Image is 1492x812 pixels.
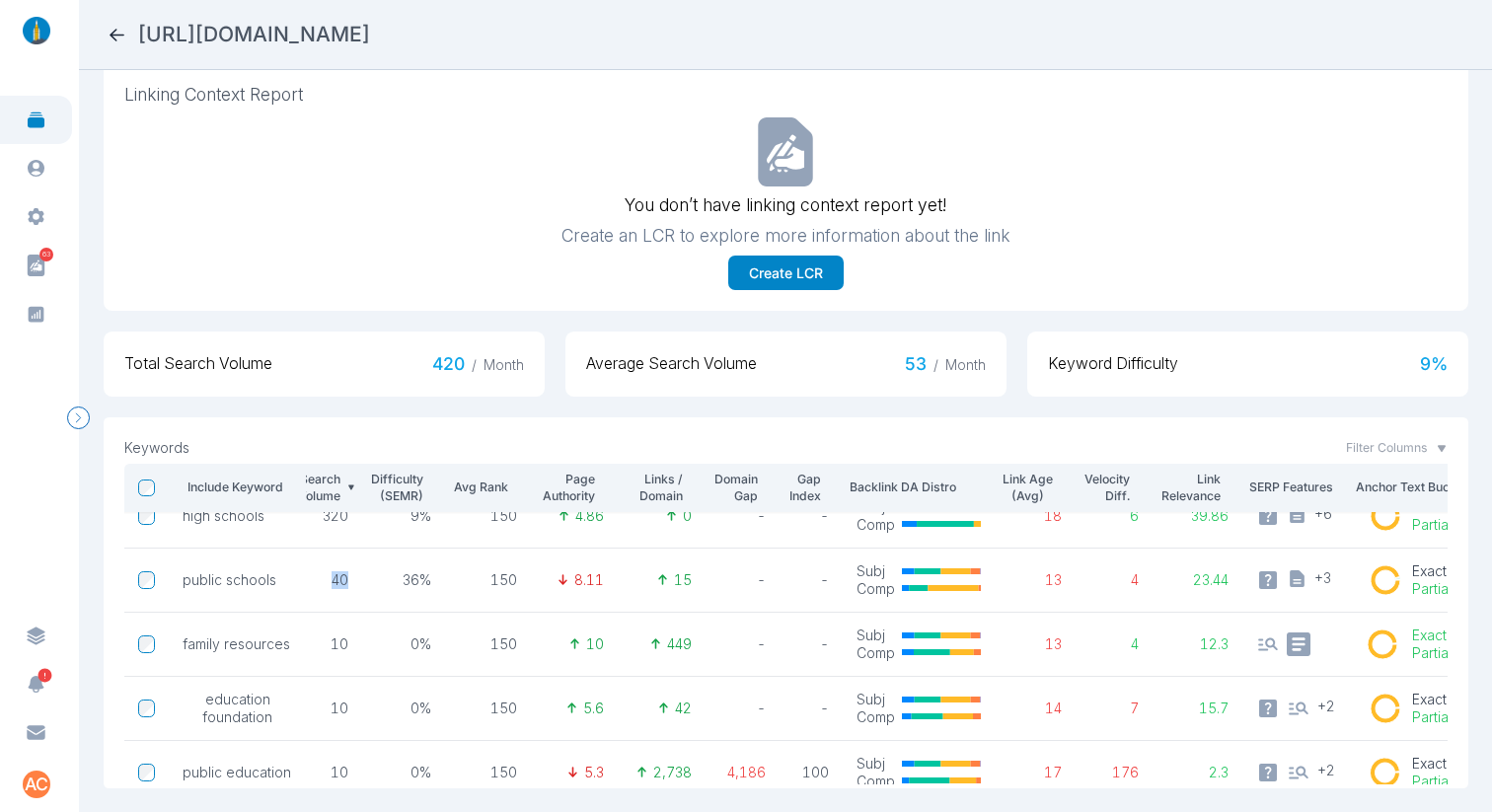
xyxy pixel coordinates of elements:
p: - [793,700,829,717]
p: Backlink DA Distro [850,479,988,496]
p: 10 [302,700,348,717]
p: Link Age (Avg) [1002,471,1054,505]
p: 23.44 [1166,571,1230,589]
p: 9% [376,507,432,525]
img: linklaunch_small.2ae18699.png [16,17,57,44]
p: Links / Domain [625,471,684,505]
p: Comp [857,644,895,662]
span: Month [484,356,524,373]
span: high schools [183,507,264,525]
p: 36% [376,571,432,589]
p: Avg Rank [452,479,508,496]
p: Partial : 12% [1412,580,1484,598]
p: Keywords [124,439,189,457]
p: 4 [1089,571,1139,589]
p: 17 [1008,764,1063,781]
span: Total Search Volume [124,352,272,377]
p: Link Relevance [1159,471,1221,505]
p: Exact : 0% [1412,691,1483,708]
span: + 2 [1317,697,1335,715]
p: 18 [1008,507,1063,525]
p: 4.86 [575,507,604,525]
p: 15 [674,571,692,589]
p: 320 [302,507,348,525]
p: 8.11 [574,571,604,589]
p: Page Authority [538,471,596,505]
h2: https://ipromise.school/ [138,21,370,48]
span: Month [945,356,986,373]
p: 15.7 [1166,700,1230,717]
p: Exact : 0% [1412,562,1484,580]
p: 2,738 [653,764,692,781]
p: 150 [459,700,517,717]
p: - [719,635,767,653]
p: 10 [302,764,348,781]
p: 4,186 [719,764,767,781]
button: Filter Columns [1346,439,1448,457]
p: 176 [1089,764,1139,781]
p: Comp [857,580,895,598]
p: - [719,571,767,589]
p: You don’t have linking context report yet! [625,193,946,218]
p: 4 [1089,635,1139,653]
p: 150 [459,571,517,589]
p: Subj [857,691,895,708]
span: + 3 [1314,568,1331,587]
p: - [719,507,767,525]
span: / [933,356,938,373]
p: 150 [459,635,517,653]
span: / [472,356,477,373]
p: Include Keyword [176,479,283,496]
p: 150 [459,764,517,781]
p: Subj [857,627,895,644]
p: - [719,700,767,717]
p: 40 [302,571,348,589]
span: 9 % [1420,352,1448,377]
p: Partial : 4% [1412,516,1474,534]
p: 7 [1089,700,1139,717]
span: + 6 [1314,504,1332,523]
p: Comp [857,708,895,726]
p: Create an LCR to explore more information about the link [561,224,1010,249]
p: 0% [376,764,432,781]
p: Subj [857,755,895,773]
span: 53 [905,352,986,377]
p: 39.86 [1166,507,1230,525]
p: Difficulty (SEMR) [369,471,423,505]
span: 63 [39,248,53,261]
p: 150 [459,507,517,525]
span: + 2 [1317,761,1335,779]
p: Search Volume [295,471,340,505]
p: 0% [376,700,432,717]
button: Create LCR [728,256,844,290]
span: Keyword Difficulty [1048,352,1178,377]
p: 13 [1008,571,1063,589]
span: Filter Columns [1346,439,1427,457]
span: public education [183,764,291,781]
p: - [793,571,829,589]
p: 13 [1008,635,1063,653]
p: Subj [857,562,895,580]
p: 5.3 [584,764,604,781]
p: 42 [675,700,692,717]
p: - [793,635,829,653]
p: Domain Gap [712,471,759,505]
p: 0% [376,635,432,653]
p: Gap Index [786,471,821,505]
p: Comp [857,516,895,534]
span: Linking Context Report [124,83,1448,108]
p: 0 [683,507,692,525]
span: family resources [183,635,290,653]
span: education foundation [183,691,292,725]
p: 449 [667,635,692,653]
p: Comp [857,773,895,790]
p: Partial : 39% [1412,708,1483,726]
p: 10 [302,635,348,653]
p: SERP Features [1249,479,1342,496]
span: Average Search Volume [586,352,757,377]
p: - [793,507,829,525]
span: 420 [432,352,524,377]
p: 10 [586,635,604,653]
p: 5.6 [583,700,604,717]
p: 12.3 [1166,635,1230,653]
